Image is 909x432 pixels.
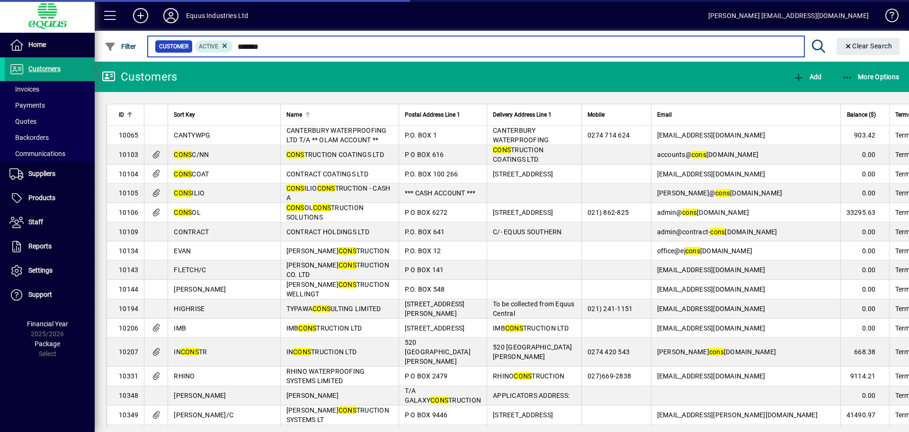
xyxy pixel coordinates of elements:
[405,247,441,255] span: P.O. BOX 12
[286,324,362,332] span: IMB TRUCTION LTD
[119,189,138,197] span: 10105
[186,8,249,23] div: Equus Industries Ltd
[119,372,138,380] span: 10331
[405,209,448,216] span: P O BOX 6272
[102,38,139,55] button: Filter
[405,300,465,317] span: [STREET_ADDRESS][PERSON_NAME]
[405,372,448,380] span: P O BOX 2479
[181,348,199,356] em: CONS
[119,209,138,216] span: 10106
[5,283,95,307] a: Support
[9,150,65,157] span: Communications
[657,247,753,255] span: office@ej [DOMAIN_NAME]
[5,33,95,57] a: Home
[5,259,95,283] a: Settings
[286,184,391,202] span: ILIO TRUCTION - CASH A
[119,151,138,158] span: 10103
[174,110,195,120] span: Sort Key
[840,260,889,280] td: 0.00
[5,129,95,146] a: Backorders
[493,392,570,399] span: APPLICATORS ADDRESS:
[708,8,869,23] div: [PERSON_NAME] [EMAIL_ADDRESS][DOMAIN_NAME]
[657,228,777,236] span: admin@contract- [DOMAIN_NAME]
[286,247,389,255] span: [PERSON_NAME] TRUCTION
[686,247,700,255] em: cons
[35,340,60,348] span: Package
[405,170,458,178] span: P.O. BOX 100 266
[493,146,544,163] span: TRUCTION COATINGS LTD
[119,285,138,293] span: 10144
[840,222,889,241] td: 0.00
[588,110,645,120] div: Mobile
[514,372,532,380] em: CONS
[298,324,316,332] em: CONS
[715,189,730,197] em: cons
[657,110,672,120] span: Email
[844,42,892,50] span: Clear Search
[657,266,766,274] span: [EMAIL_ADDRESS][DOMAIN_NAME]
[657,151,759,158] span: accounts@ [DOMAIN_NAME]
[682,209,697,216] em: cons
[174,170,192,178] em: CONS
[339,281,356,288] em: CONS
[588,209,629,216] span: 021) 862-825
[119,170,138,178] span: 10104
[878,2,897,33] a: Knowledge Base
[657,131,766,139] span: [EMAIL_ADDRESS][DOMAIN_NAME]
[505,324,523,332] em: CONS
[27,320,68,328] span: Financial Year
[405,228,445,236] span: P.O. BOX 641
[5,81,95,97] a: Invoices
[709,348,724,356] em: cons
[840,145,889,165] td: 0.00
[174,209,192,216] em: CONS
[119,392,138,399] span: 10348
[286,170,368,178] span: CONTRACT COATINGS LTD
[493,300,575,317] span: To be collected from Equus Central
[405,131,437,139] span: P.O. BOX 1
[199,43,218,50] span: Active
[105,43,136,50] span: Filter
[119,266,138,274] span: 10143
[174,228,209,236] span: CONTRACT
[286,184,304,192] em: CONS
[657,209,749,216] span: admin@ [DOMAIN_NAME]
[286,110,302,120] span: Name
[174,189,205,197] span: ILIO
[657,305,766,313] span: [EMAIL_ADDRESS][DOMAIN_NAME]
[313,204,331,211] em: CONS
[493,372,564,380] span: RHINO TRUCTION
[174,285,226,293] span: [PERSON_NAME]
[119,324,138,332] span: 10206
[286,151,304,158] em: CONS
[493,110,552,120] span: Delivery Address Line 1
[5,113,95,129] a: Quotes
[119,131,138,139] span: 10065
[692,151,706,158] em: cons
[847,110,884,120] div: Balance ($)
[840,405,889,425] td: 41490.97
[286,151,384,158] span: TRUCTION COATINGS LTD
[840,203,889,222] td: 33295.63
[840,338,889,367] td: 668.38
[588,348,630,356] span: 0274 420 543
[5,146,95,162] a: Communications
[28,267,53,274] span: Settings
[588,110,605,120] span: Mobile
[293,348,311,356] em: CONS
[286,305,381,313] span: TYPAWA ULTING LIMITED
[840,126,889,145] td: 903.42
[657,411,818,419] span: [EMAIL_ADDRESS][PERSON_NAME][DOMAIN_NAME]
[791,68,824,85] button: Add
[430,396,448,404] em: CONS
[174,372,195,380] span: RHINO
[286,204,304,211] em: CONS
[286,228,369,236] span: CONTRACT HOLDINGS LTD
[119,110,138,120] div: ID
[9,134,49,141] span: Backorders
[657,170,766,178] span: [EMAIL_ADDRESS][DOMAIN_NAME]
[588,131,630,139] span: 0274 714 624
[339,261,356,269] em: CONS
[125,7,156,24] button: Add
[174,411,233,419] span: [PERSON_NAME]/C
